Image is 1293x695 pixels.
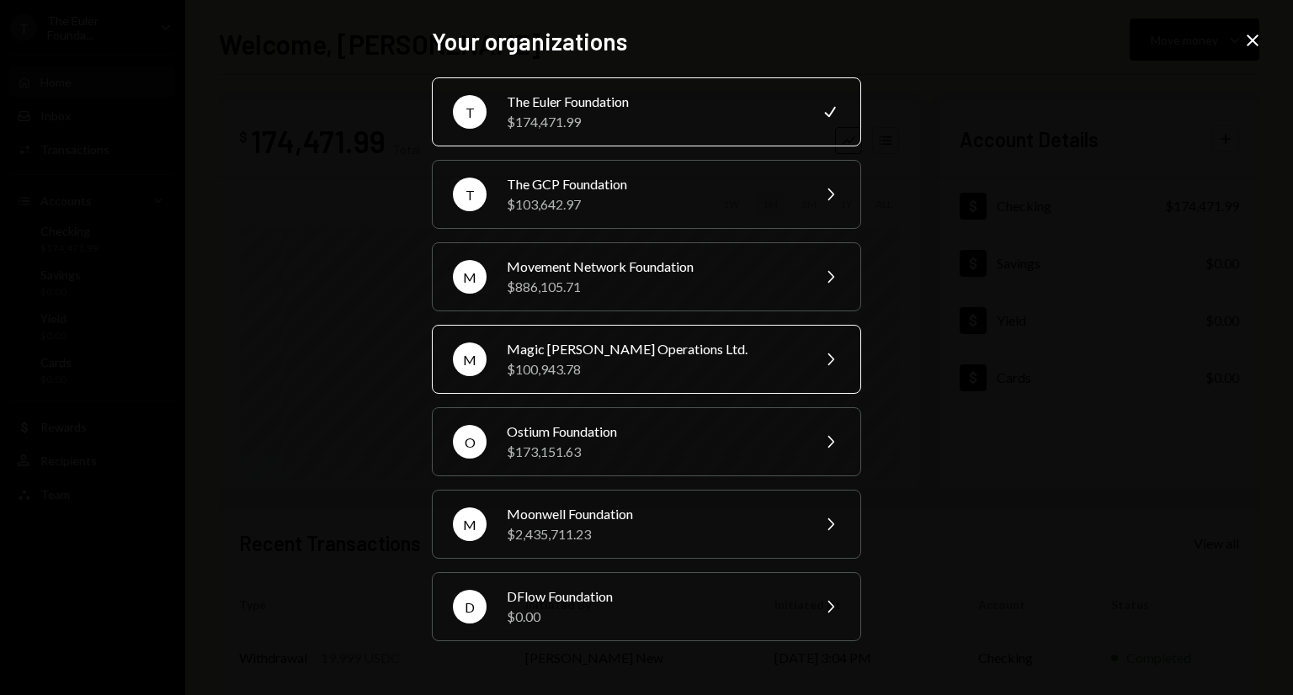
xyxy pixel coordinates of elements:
[432,25,861,58] h2: Your organizations
[507,586,800,607] div: DFlow Foundation
[507,359,800,379] div: $100,943.78
[507,174,800,194] div: The GCP Foundation
[432,572,861,641] button: DDFlow Foundation$0.00
[507,194,800,215] div: $103,642.97
[507,524,800,544] div: $2,435,711.23
[507,504,800,524] div: Moonwell Foundation
[453,507,487,541] div: M
[453,342,487,376] div: M
[432,325,861,394] button: MMagic [PERSON_NAME] Operations Ltd.$100,943.78
[507,112,800,132] div: $174,471.99
[432,490,861,559] button: MMoonwell Foundation$2,435,711.23
[432,77,861,146] button: TThe Euler Foundation$174,471.99
[507,257,800,277] div: Movement Network Foundation
[507,277,800,297] div: $886,105.71
[432,407,861,476] button: OOstium Foundation$173,151.63
[507,422,800,442] div: Ostium Foundation
[507,92,800,112] div: The Euler Foundation
[453,178,487,211] div: T
[453,590,487,623] div: D
[432,242,861,311] button: MMovement Network Foundation$886,105.71
[453,425,487,459] div: O
[507,442,800,462] div: $173,151.63
[507,607,800,627] div: $0.00
[453,95,487,129] div: T
[453,260,487,294] div: M
[507,339,800,359] div: Magic [PERSON_NAME] Operations Ltd.
[432,160,861,229] button: TThe GCP Foundation$103,642.97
